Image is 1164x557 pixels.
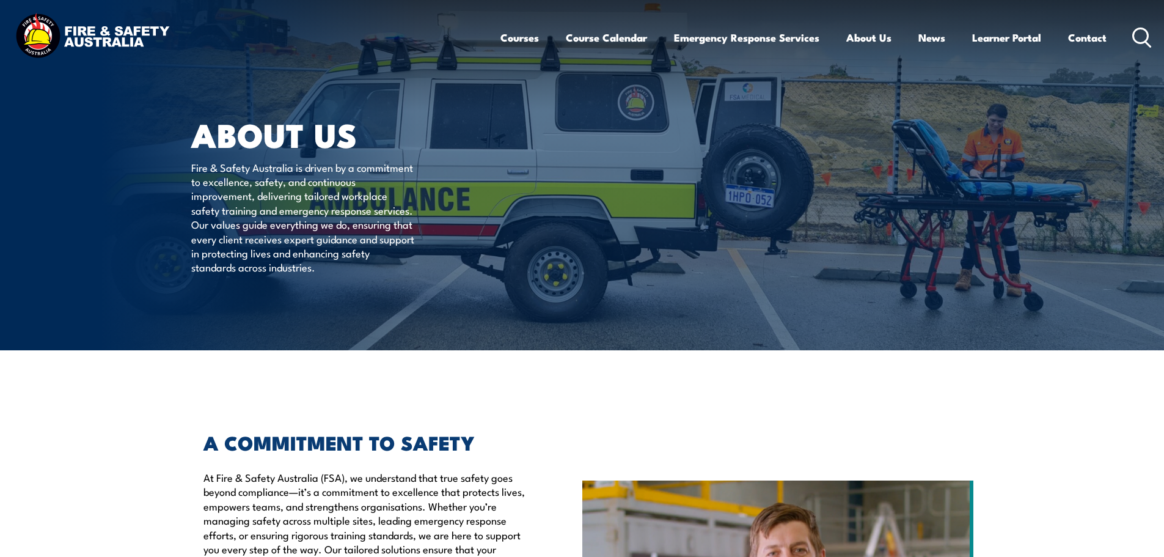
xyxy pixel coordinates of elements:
a: About Us [846,21,891,54]
h2: A COMMITMENT TO SAFETY [203,433,526,451]
a: Course Calendar [566,21,647,54]
a: Courses [500,21,539,54]
a: Contact [1068,21,1107,54]
h1: About Us [191,120,493,149]
a: News [918,21,945,54]
p: Fire & Safety Australia is driven by a commitment to excellence, safety, and continuous improveme... [191,160,414,275]
a: Emergency Response Services [674,21,819,54]
a: Learner Portal [972,21,1041,54]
